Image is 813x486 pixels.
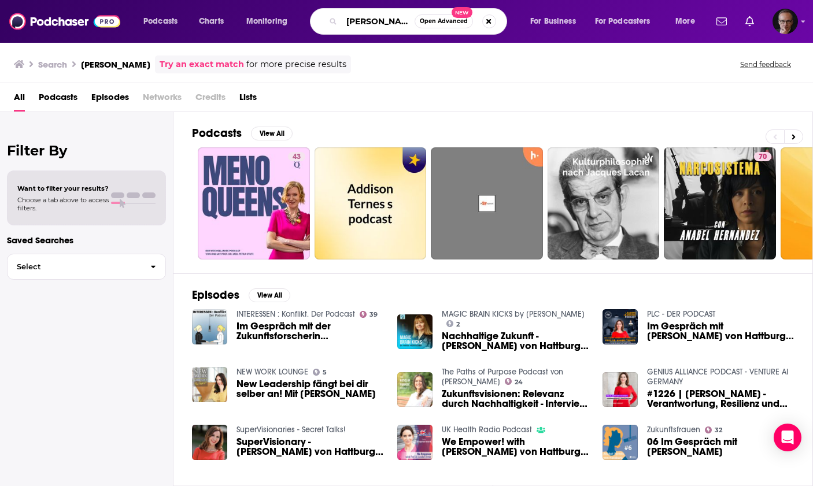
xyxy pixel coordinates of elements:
img: 06 Im Gespräch mit Anabel Ternès von Hattburg [603,425,638,460]
button: Send feedback [737,60,794,69]
a: 70 [754,152,771,161]
span: Logged in as experts2podcasts [773,9,798,34]
div: Open Intercom Messenger [774,424,801,451]
span: Networks [143,88,182,112]
a: 32 [705,426,723,433]
a: Show notifications dropdown [741,12,759,31]
span: 2 [456,322,460,327]
span: 43 [293,151,301,163]
p: Saved Searches [7,235,166,246]
a: 5 [313,369,327,376]
button: open menu [587,12,667,31]
span: 24 [515,380,523,385]
a: 24 [505,378,523,385]
button: Select [7,254,166,280]
a: Zukunftsfrauen [647,425,700,435]
span: More [675,13,695,29]
span: For Podcasters [595,13,651,29]
a: Nachhaltige Zukunft - Prof. Dr. Anabel Ternès von Hattburg #100 [442,331,589,351]
button: open menu [667,12,709,31]
a: Show notifications dropdown [712,12,731,31]
a: Try an exact match [160,58,244,71]
a: Im Gespräch mit der Zukunftsforscherin Prof. Dr. Anabel Ternès von Hattburg [236,321,383,341]
a: Podcasts [39,88,77,112]
span: Zukunftsvisionen: Relevanz durch Nachhaltigkeit - Interview mit [PERSON_NAME] [442,389,589,409]
span: Select [8,263,141,270]
span: Lists [239,88,257,112]
a: Zukunftsvisionen: Relevanz durch Nachhaltigkeit - Interview mit Prof. Dr. Anabel Ternès von Hattburg [442,389,589,409]
button: Open AdvancedNew [415,14,473,28]
button: Show profile menu [773,9,798,34]
span: 5 [323,370,327,375]
span: 39 [369,312,378,317]
div: Search podcasts, credits, & more... [321,8,518,35]
a: SuperVisionaries - Secret Talks! [236,425,345,435]
span: 32 [715,428,722,433]
a: GENIUS ALLIANCE PODCAST - VENTURE AI GERMANY [647,367,788,387]
a: All [14,88,25,112]
span: #1226 | [PERSON_NAME] - Verantwortung, Resilienz und die Zukunft der KI [647,389,794,409]
h3: [PERSON_NAME] [81,59,150,70]
span: 06 Im Gespräch mit [PERSON_NAME] [647,437,794,457]
span: Nachhaltige Zukunft - [PERSON_NAME] von Hattburg #100 [442,331,589,351]
span: For Business [530,13,576,29]
a: UK Health Radio Podcast [442,425,532,435]
a: 2 [446,320,460,327]
a: 43 [198,147,310,259]
img: We Empower! with Prof. Dr. Anabel Ternès von Hattburg - Episode 35 [397,425,433,460]
a: PLC - DER PODCAST [647,309,715,319]
button: open menu [522,12,590,31]
span: Monitoring [246,13,287,29]
a: 43 [288,152,305,161]
span: Charts [199,13,224,29]
span: Credits [195,88,226,112]
img: New Leadership fängt bei dir selber an! Mit Prof. Dr. Anabel Ternès von Hattburg [192,367,227,402]
input: Search podcasts, credits, & more... [342,12,415,31]
img: Im Gespräch mit Prof. Dr. Anabel Ternès von Hattburg I Zukunft & Nachhaltigkeit [603,309,638,344]
img: Im Gespräch mit der Zukunftsforscherin Prof. Dr. Anabel Ternès von Hattburg [192,309,227,344]
a: 39 [360,311,378,318]
a: SuperVisionary - Prof. Dr. Anabel Ternès von Hattburg - a real SuperWomen!!! [236,437,383,457]
span: We Empower! with [PERSON_NAME] von Hattburg - Episode 35 [442,437,589,457]
a: PodcastsView All [192,126,293,140]
a: New Leadership fängt bei dir selber an! Mit Prof. Dr. Anabel Ternès von Hattburg [236,379,383,399]
a: Charts [191,12,231,31]
button: open menu [135,12,193,31]
a: Episodes [91,88,129,112]
a: Im Gespräch mit Prof. Dr. Anabel Ternès von Hattburg I Zukunft & Nachhaltigkeit [647,321,794,341]
img: Zukunftsvisionen: Relevanz durch Nachhaltigkeit - Interview mit Prof. Dr. Anabel Ternès von Hattburg [397,372,433,407]
span: for more precise results [246,58,346,71]
img: Nachhaltige Zukunft - Prof. Dr. Anabel Ternès von Hattburg #100 [397,314,433,350]
span: Choose a tab above to access filters. [17,196,109,212]
span: SuperVisionary - [PERSON_NAME] von Hattburg - a real SuperWomen!!! [236,437,383,457]
span: New Leadership fängt bei dir selber an! Mit [PERSON_NAME] [236,379,383,399]
h2: Episodes [192,288,239,302]
button: open menu [238,12,302,31]
h3: Search [38,59,67,70]
a: MAGIC BRAIN KICKS by Dr. Maria Hoffacker [442,309,585,319]
a: EpisodesView All [192,288,290,302]
img: SuperVisionary - Prof. Dr. Anabel Ternès von Hattburg - a real SuperWomen!!! [192,425,227,460]
a: INTERESSEN : Konflikt. Der Podcast [236,309,355,319]
span: Im Gespräch mit [PERSON_NAME] von Hattburg I Zukunft & Nachhaltigkeit [647,321,794,341]
a: The Paths of Purpose Podcast von Simona Deckers [442,367,563,387]
img: Podchaser - Follow, Share and Rate Podcasts [9,10,120,32]
img: #1226 | Prof. Dr. Anabel Ternès von Hattburg - Verantwortung, Resilienz und die Zukunft der KI [603,372,638,407]
img: User Profile [773,9,798,34]
a: NEW WORK LOUNGE [236,367,308,377]
span: Podcasts [143,13,178,29]
a: We Empower! with Prof. Dr. Anabel Ternès von Hattburg - Episode 35 [442,437,589,457]
h2: Filter By [7,142,166,159]
span: New [452,7,472,18]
